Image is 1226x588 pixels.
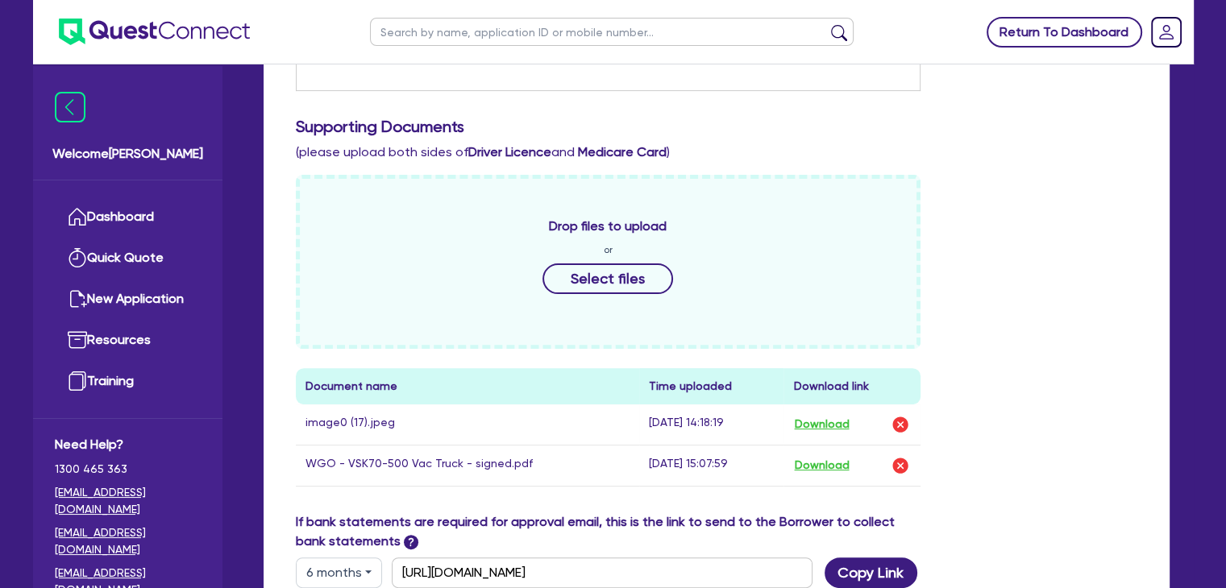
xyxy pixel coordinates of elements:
[55,197,201,238] a: Dashboard
[542,263,673,294] button: Select files
[639,445,783,486] td: [DATE] 15:07:59
[55,484,201,518] a: [EMAIL_ADDRESS][DOMAIN_NAME]
[296,144,670,159] span: (please upload both sides of and )
[55,524,201,558] a: [EMAIL_ADDRESS][DOMAIN_NAME]
[296,512,921,551] label: If bank statements are required for approval email, this is the link to send to the Borrower to c...
[68,289,87,308] img: new-application
[639,404,783,445] td: [DATE] 14:18:19
[296,117,1137,136] h3: Supporting Documents
[55,435,201,454] span: Need Help?
[987,17,1142,48] a: Return To Dashboard
[68,371,87,391] img: training
[891,415,910,434] img: delete-icon
[55,238,201,279] a: Quick Quote
[296,368,640,404] th: Document name
[1145,11,1187,53] a: Dropdown toggle
[296,445,640,486] td: WGO - VSK70-500 Vac Truck - signed.pdf
[639,368,783,404] th: Time uploaded
[370,18,854,46] input: Search by name, application ID or mobile number...
[578,144,667,159] b: Medicare Card
[59,19,250,45] img: quest-connect-logo-blue
[891,456,910,475] img: delete-icon
[468,144,551,159] b: Driver Licence
[55,361,201,402] a: Training
[68,330,87,350] img: resources
[783,368,921,404] th: Download link
[296,404,640,445] td: image0 (17).jpeg
[55,279,201,320] a: New Application
[825,557,917,588] button: Copy Link
[793,414,850,435] button: Download
[296,557,382,588] button: Dropdown toggle
[55,320,201,361] a: Resources
[52,144,203,164] span: Welcome [PERSON_NAME]
[55,92,85,122] img: icon-menu-close
[68,248,87,267] img: quick-quote
[55,461,201,478] span: 1300 465 363
[549,217,667,236] span: Drop files to upload
[604,242,613,257] span: or
[404,535,418,549] span: ?
[793,455,850,476] button: Download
